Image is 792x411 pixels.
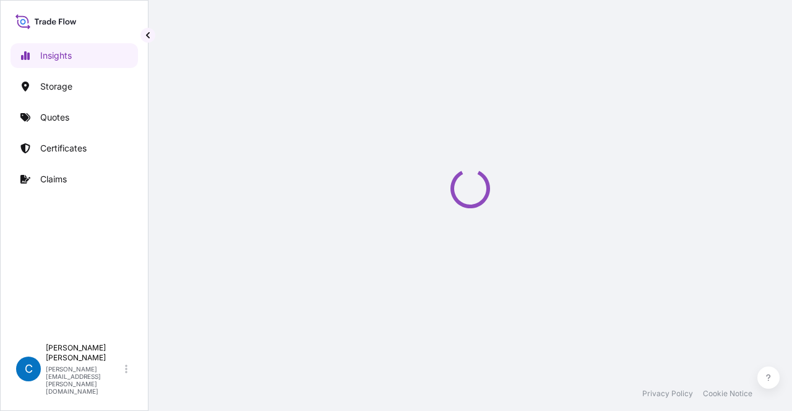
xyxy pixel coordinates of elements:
a: Quotes [11,105,138,130]
p: Quotes [40,111,69,124]
a: Privacy Policy [642,389,693,399]
a: Insights [11,43,138,68]
p: [PERSON_NAME][EMAIL_ADDRESS][PERSON_NAME][DOMAIN_NAME] [46,365,123,395]
p: Storage [40,80,72,93]
span: C [25,363,33,375]
p: Certificates [40,142,87,155]
p: [PERSON_NAME] [PERSON_NAME] [46,343,123,363]
a: Certificates [11,136,138,161]
a: Claims [11,167,138,192]
p: Claims [40,173,67,185]
a: Cookie Notice [703,389,752,399]
p: Insights [40,49,72,62]
a: Storage [11,74,138,99]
